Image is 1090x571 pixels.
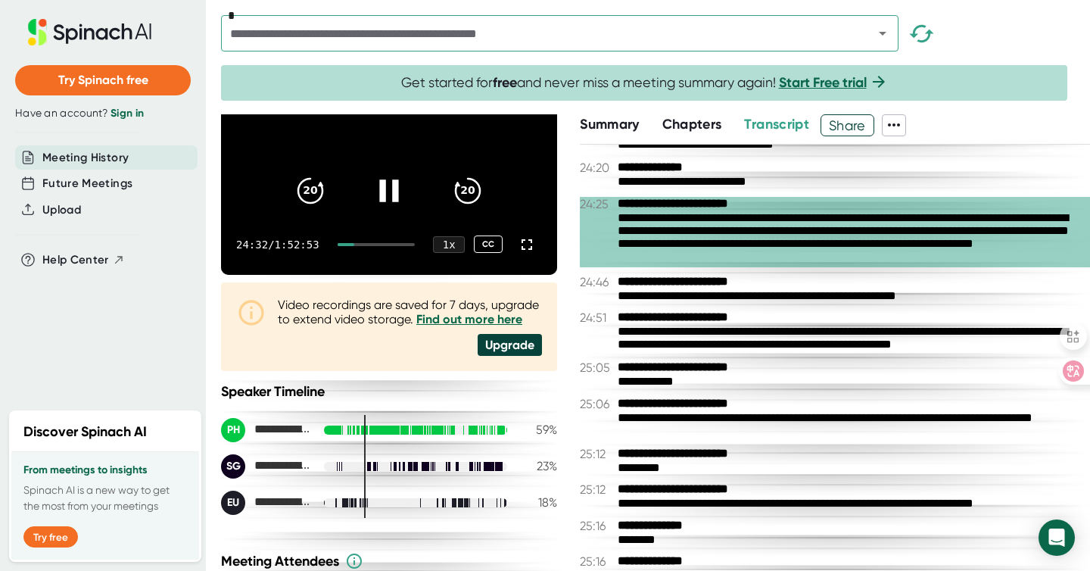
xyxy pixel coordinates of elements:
[662,116,722,133] span: Chapters
[744,114,809,135] button: Transcript
[15,107,191,120] div: Have an account?
[519,423,557,437] div: 59 %
[221,552,561,570] div: Meeting Attendees
[580,310,614,325] span: 24:51
[519,459,557,473] div: 23 %
[580,360,614,375] span: 25:05
[519,495,557,510] div: 18 %
[744,116,809,133] span: Transcript
[23,482,187,514] p: Spinach AI is a new way to get the most from your meetings
[580,447,614,461] span: 25:12
[221,454,312,479] div: Sidney Garcia
[580,197,614,211] span: 24:25
[580,114,639,135] button: Summary
[221,454,245,479] div: SG
[23,464,187,476] h3: From meetings to insights
[821,112,874,139] span: Share
[1039,520,1075,556] div: Open Intercom Messenger
[42,251,125,269] button: Help Center
[580,397,614,411] span: 25:06
[662,114,722,135] button: Chapters
[580,519,614,533] span: 25:16
[23,526,78,548] button: Try free
[221,383,557,400] div: Speaker Timeline
[23,422,147,442] h2: Discover Spinach AI
[872,23,893,44] button: Open
[42,201,81,219] button: Upload
[278,298,542,326] div: Video recordings are saved for 7 days, upgrade to extend video storage.
[580,116,639,133] span: Summary
[401,74,888,92] span: Get started for and never miss a meeting summary again!
[580,554,614,569] span: 25:16
[111,107,144,120] a: Sign in
[580,161,614,175] span: 24:20
[474,236,503,253] div: CC
[433,236,465,253] div: 1 x
[236,239,319,251] div: 24:32 / 1:52:53
[221,418,245,442] div: PH
[221,491,245,515] div: EU
[580,482,614,497] span: 25:12
[42,175,132,192] button: Future Meetings
[15,65,191,95] button: Try Spinach free
[580,275,614,289] span: 24:46
[416,312,522,326] a: Find out more here
[779,74,867,91] a: Start Free trial
[58,73,148,87] span: Try Spinach free
[478,334,542,356] div: Upgrade
[221,491,312,515] div: Erick Umanchuk
[42,149,129,167] button: Meeting History
[221,418,312,442] div: Pablo Casas de la Huerta
[42,251,109,269] span: Help Center
[493,74,517,91] b: free
[821,114,874,136] button: Share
